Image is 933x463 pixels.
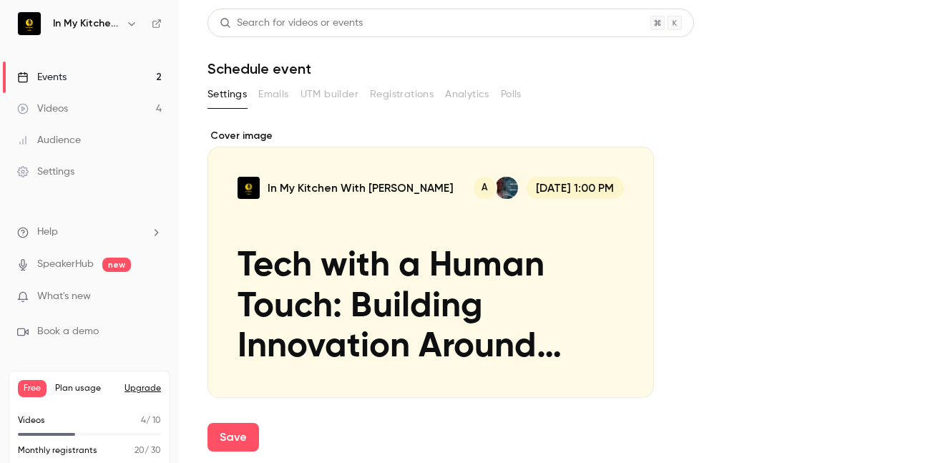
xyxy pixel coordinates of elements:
section: Cover image [207,129,654,398]
button: Settings [207,83,247,106]
p: Monthly registrants [18,444,97,457]
span: Book a demo [37,324,99,339]
span: 20 [135,447,145,455]
div: Search for videos or events [220,16,363,31]
a: SpeakerHub [37,257,94,272]
button: Save [207,423,259,452]
span: 4 [141,416,146,425]
span: Help [37,225,58,240]
span: Emails [258,87,288,102]
h1: Schedule event [207,60,904,77]
h6: In My Kitchen With [PERSON_NAME] [53,16,120,31]
button: Upgrade [124,383,161,394]
p: / 30 [135,444,161,457]
div: Settings [17,165,74,179]
div: Events [17,70,67,84]
img: In My Kitchen With Yvonne [18,12,41,35]
span: Free [18,380,47,397]
span: UTM builder [301,87,358,102]
div: Videos [17,102,68,116]
label: Cover image [207,129,654,143]
span: new [102,258,131,272]
p: / 10 [141,414,161,427]
span: Registrations [370,87,434,102]
div: Audience [17,133,81,147]
span: Polls [501,87,522,102]
span: What's new [37,289,91,304]
li: help-dropdown-opener [17,225,162,240]
span: Analytics [445,87,489,102]
p: Videos [18,414,45,427]
span: Plan usage [55,383,116,394]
